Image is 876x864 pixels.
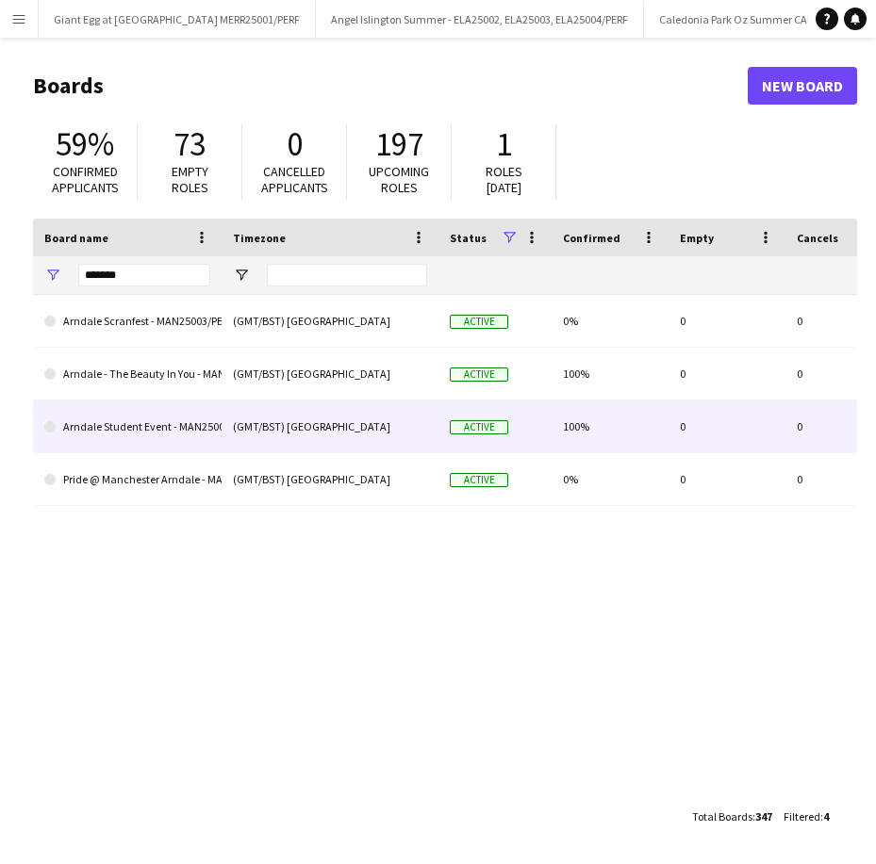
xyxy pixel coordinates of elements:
div: 0 [669,295,785,347]
input: Timezone Filter Input [267,264,427,286]
div: (GMT/BST) [GEOGRAPHIC_DATA] [222,453,438,505]
span: Timezone [233,231,286,245]
span: Filtered [784,809,820,823]
a: Arndale Student Event - MAN25007/PERF [44,400,210,453]
span: Confirmed applicants [52,163,119,196]
button: Giant Egg at [GEOGRAPHIC_DATA] MERR25001/PERF [39,1,316,38]
div: 0 [669,453,785,505]
div: 0% [552,295,669,347]
a: Arndale - The Beauty In You - MAN25006/PERF [44,348,210,400]
button: Open Filter Menu [233,267,250,284]
a: Pride @ Manchester Arndale - MAN25004/PERF [44,453,210,506]
span: Roles [DATE] [486,163,522,196]
span: 1 [496,123,512,165]
div: (GMT/BST) [GEOGRAPHIC_DATA] [222,348,438,399]
span: Status [450,231,487,245]
div: 0% [552,453,669,505]
span: 73 [174,123,206,165]
button: Open Filter Menu [44,267,61,284]
span: 0 [287,123,303,165]
span: Cancelled applicants [261,163,328,196]
div: (GMT/BST) [GEOGRAPHIC_DATA] [222,295,438,347]
span: 4 [823,809,829,823]
span: Active [450,315,508,329]
input: Board name Filter Input [78,264,210,286]
span: 347 [755,809,772,823]
a: Arndale Scranfest - MAN25003/PERF [44,295,210,348]
div: 0 [669,400,785,452]
span: Upcoming roles [369,163,429,196]
div: (GMT/BST) [GEOGRAPHIC_DATA] [222,400,438,452]
div: : [692,798,772,835]
span: Cancels [797,231,838,245]
span: Active [450,420,508,434]
div: 0 [669,348,785,399]
a: New Board [748,67,857,105]
div: : [784,798,829,835]
span: Total Boards [692,809,752,823]
span: Active [450,473,508,487]
button: Angel Islington Summer - ELA25002, ELA25003, ELA25004/PERF [316,1,644,38]
div: 100% [552,400,669,452]
span: Board name [44,231,108,245]
h1: Boards [33,72,748,100]
span: 197 [375,123,423,165]
span: Empty roles [172,163,208,196]
div: 100% [552,348,669,399]
span: 59% [56,123,114,165]
span: Confirmed [563,231,620,245]
span: Active [450,367,508,382]
span: Empty [680,231,714,245]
